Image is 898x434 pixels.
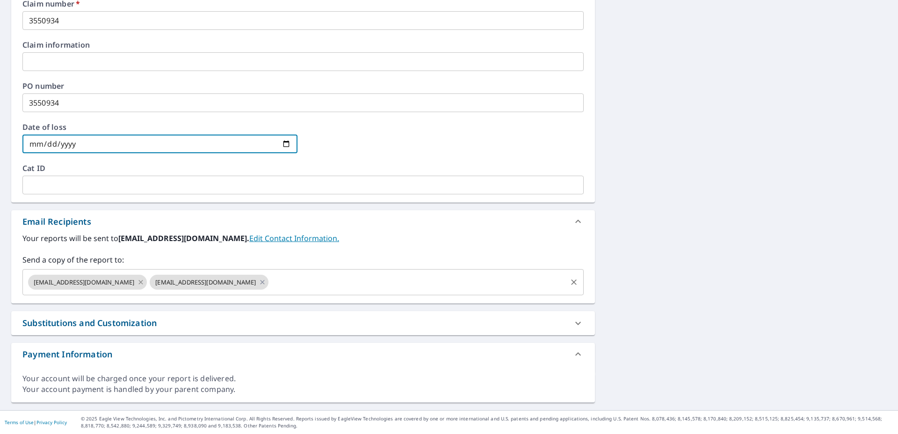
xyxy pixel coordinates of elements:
[28,275,147,290] div: [EMAIL_ADDRESS][DOMAIN_NAME]
[36,419,67,426] a: Privacy Policy
[11,210,595,233] div: Email Recipients
[567,276,580,289] button: Clear
[28,278,140,287] span: [EMAIL_ADDRESS][DOMAIN_NAME]
[11,343,595,365] div: Payment Information
[22,348,112,361] div: Payment Information
[22,82,584,90] label: PO number
[118,233,249,243] b: [EMAIL_ADDRESS][DOMAIN_NAME].
[81,415,893,429] p: © 2025 Eagle View Technologies, Inc. and Pictometry International Corp. All Rights Reserved. Repo...
[22,164,584,172] label: Cat ID
[22,317,157,329] div: Substitutions and Customization
[11,311,595,335] div: Substitutions and Customization
[22,41,584,49] label: Claim information
[22,215,91,228] div: Email Recipients
[22,254,584,265] label: Send a copy of the report to:
[150,278,261,287] span: [EMAIL_ADDRESS][DOMAIN_NAME]
[22,384,584,395] div: Your account payment is handled by your parent company.
[150,275,268,290] div: [EMAIL_ADDRESS][DOMAIN_NAME]
[5,420,67,425] p: |
[22,373,584,384] div: Your account will be charged once your report is delivered.
[5,419,34,426] a: Terms of Use
[22,123,297,131] label: Date of loss
[249,233,339,243] a: EditContactInfo
[22,233,584,244] label: Your reports will be sent to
